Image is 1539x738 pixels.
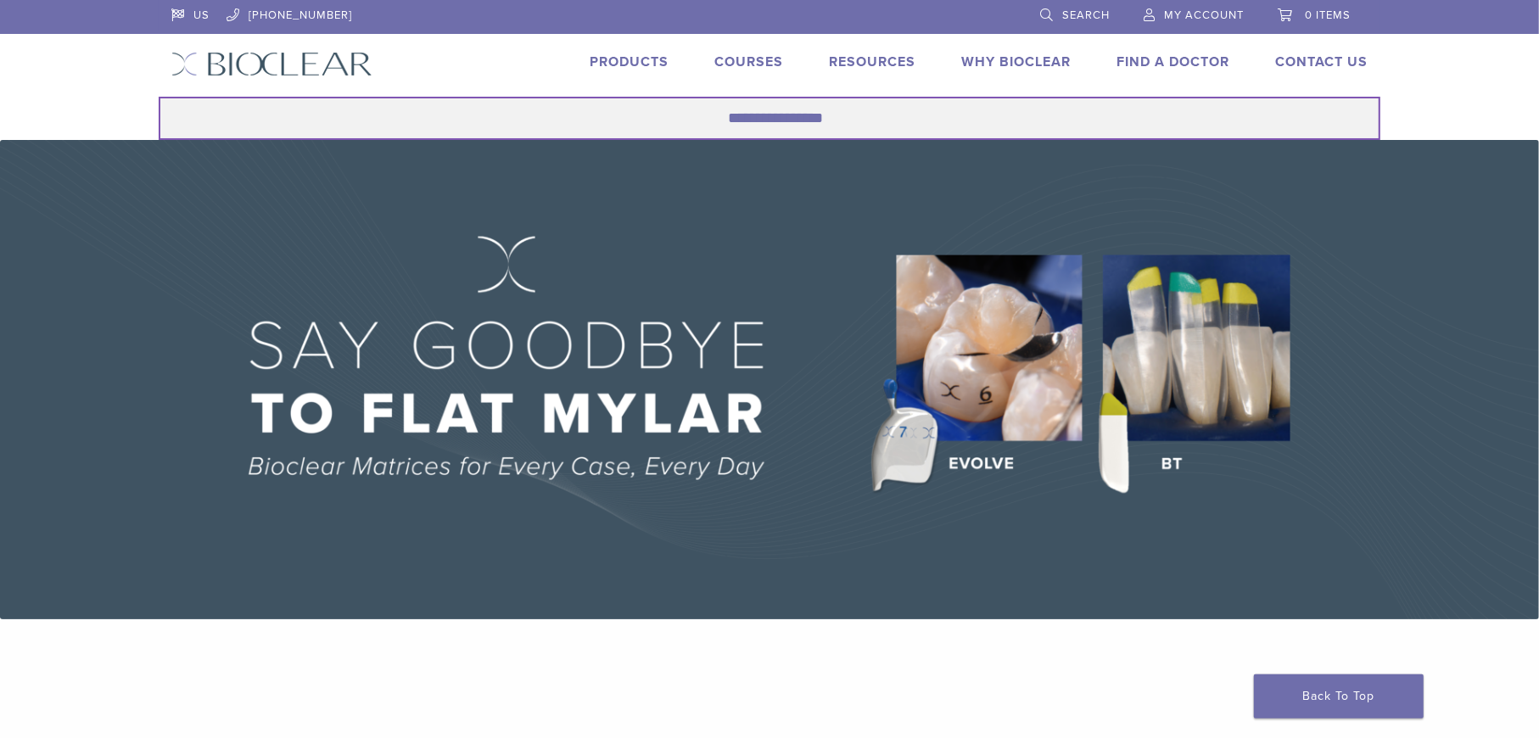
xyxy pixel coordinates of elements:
a: Find A Doctor [1116,53,1229,70]
a: Products [590,53,669,70]
span: Search [1062,8,1110,22]
a: Why Bioclear [961,53,1071,70]
a: Courses [714,53,783,70]
a: Back To Top [1254,674,1424,718]
span: My Account [1164,8,1244,22]
img: Bioclear [171,52,372,76]
span: 0 items [1305,8,1351,22]
a: Contact Us [1275,53,1368,70]
a: Resources [829,53,915,70]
